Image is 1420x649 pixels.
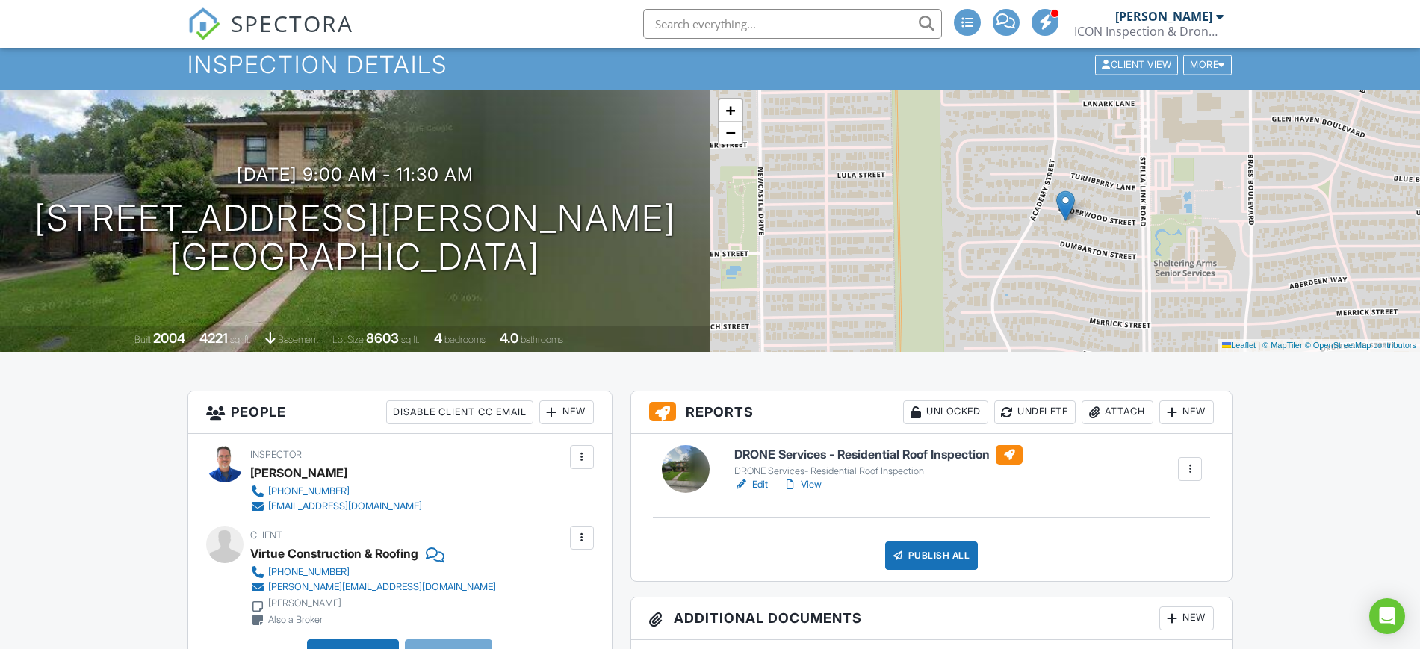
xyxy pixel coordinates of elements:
a: DRONE Services - Residential Roof Inspection DRONE Services- Residential Roof Inspection [734,445,1023,478]
a: [PHONE_NUMBER] [250,484,422,499]
div: Disable Client CC Email [386,400,533,424]
h3: People [188,391,612,434]
span: | [1258,341,1260,350]
div: ICON Inspection & Drone Services, LLC [1074,24,1224,39]
div: Publish All [885,541,979,570]
span: basement [278,334,318,345]
div: 8603 [366,330,399,346]
img: The Best Home Inspection Software - Spectora [187,7,220,40]
div: More [1183,55,1232,75]
div: 2004 [153,330,185,346]
a: View [783,477,822,492]
img: Marker [1056,190,1075,221]
a: [PHONE_NUMBER] [250,565,496,580]
a: SPECTORA [187,20,353,52]
a: Edit [734,477,768,492]
h1: [STREET_ADDRESS][PERSON_NAME] [GEOGRAPHIC_DATA] [34,199,676,278]
div: [PERSON_NAME] [268,597,341,609]
div: 4221 [199,330,228,346]
div: Virtue Construction & Roofing [250,542,418,565]
div: [PERSON_NAME][EMAIL_ADDRESS][DOMAIN_NAME] [268,581,496,593]
div: New [539,400,594,424]
a: Zoom out [719,122,742,144]
h3: Additional Documents [631,597,1233,640]
h3: [DATE] 9:00 am - 11:30 am [237,164,474,184]
div: [PERSON_NAME] [1115,9,1212,24]
span: Inspector [250,449,302,460]
div: Also a Broker [268,614,323,626]
h6: DRONE Services - Residential Roof Inspection [734,445,1023,465]
div: New [1159,606,1214,630]
span: SPECTORA [231,7,353,39]
span: Client [250,530,282,541]
div: Open Intercom Messenger [1369,598,1405,634]
a: [EMAIL_ADDRESS][DOMAIN_NAME] [250,499,422,514]
div: Undelete [994,400,1076,424]
span: Built [134,334,151,345]
div: 4.0 [500,330,518,346]
span: + [725,101,735,119]
span: Lot Size [332,334,364,345]
div: [PHONE_NUMBER] [268,485,350,497]
a: Client View [1094,58,1182,69]
span: bathrooms [521,334,563,345]
h3: Reports [631,391,1233,434]
a: Leaflet [1222,341,1256,350]
h1: Inspection Details [187,52,1233,78]
span: bedrooms [444,334,486,345]
span: sq.ft. [401,334,420,345]
a: © OpenStreetMap contributors [1305,341,1416,350]
div: [EMAIL_ADDRESS][DOMAIN_NAME] [268,500,422,512]
div: Client View [1095,55,1178,75]
a: [PERSON_NAME][EMAIL_ADDRESS][DOMAIN_NAME] [250,580,496,594]
span: − [725,123,735,142]
div: 4 [434,330,442,346]
div: Attach [1082,400,1153,424]
div: [PERSON_NAME] [250,462,347,484]
div: Unlocked [903,400,988,424]
div: [PHONE_NUMBER] [268,566,350,578]
input: Search everything... [643,9,942,39]
div: DRONE Services- Residential Roof Inspection [734,465,1023,477]
span: sq. ft. [230,334,251,345]
a: © MapTiler [1262,341,1303,350]
a: Zoom in [719,99,742,122]
div: New [1159,400,1214,424]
